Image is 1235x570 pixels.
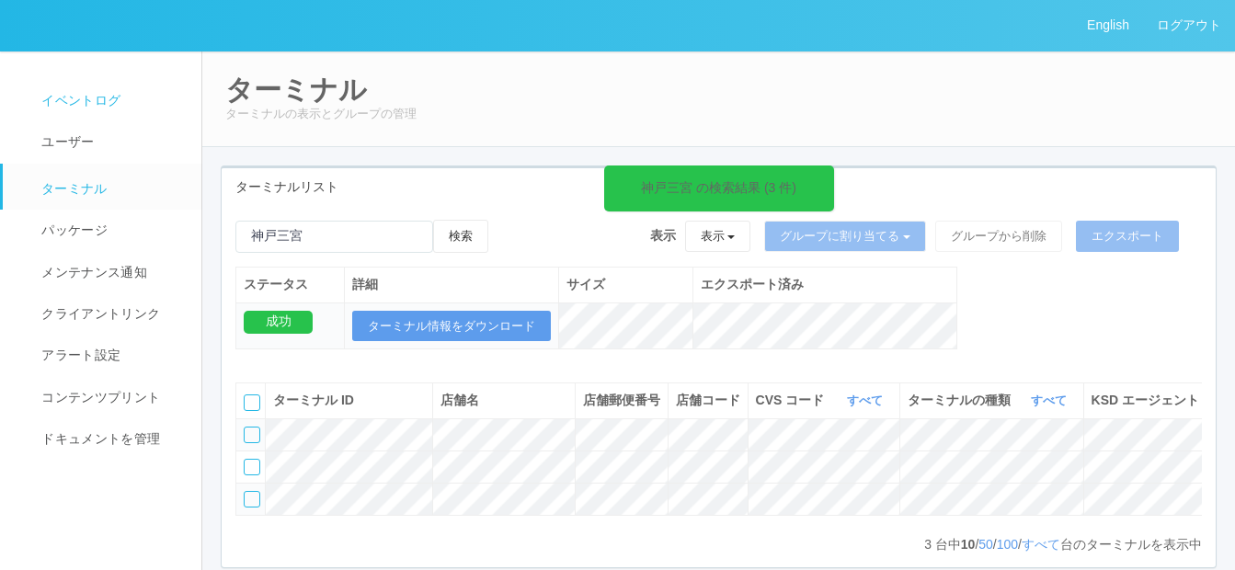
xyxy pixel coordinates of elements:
[3,210,218,251] a: パッケージ
[676,393,740,407] span: 店舗コード
[37,390,160,405] span: コンテンツプリント
[847,393,887,407] a: すべて
[3,80,218,121] a: イベントログ
[1026,392,1076,410] button: すべて
[842,392,892,410] button: すべて
[1031,393,1071,407] a: すべて
[650,226,676,245] span: 表示
[37,306,160,321] span: クライアントリンク
[924,535,1202,554] p: 台中 / / / 台のターミナルを表示中
[225,105,1212,123] p: ターミナルの表示とグループの管理
[3,418,218,460] a: ドキュメントを管理
[1076,221,1179,252] button: エクスポート
[352,275,551,294] div: 詳細
[37,265,147,279] span: メンテナンス通知
[3,121,218,163] a: ユーザー
[433,220,488,253] button: 検索
[924,537,935,552] span: 3
[1022,537,1060,552] a: すべて
[352,311,551,342] button: ターミナル情報をダウンロード
[37,431,160,446] span: ドキュメントを管理
[440,393,479,407] span: 店舗名
[37,134,94,149] span: ユーザー
[3,377,218,418] a: コンテンツプリント
[225,74,1212,105] h2: ターミナル
[37,93,120,108] span: イベントログ
[244,275,337,294] div: ステータス
[583,393,660,407] span: 店舗郵便番号
[685,221,751,252] button: 表示
[244,311,313,334] div: 成功
[701,275,949,294] div: エクスポート済み
[3,252,218,293] a: メンテナンス通知
[756,391,829,410] span: CVS コード
[3,164,218,210] a: ターミナル
[908,391,1015,410] span: ターミナルの種類
[3,335,218,376] a: アラート設定
[961,537,976,552] span: 10
[222,168,1216,206] div: ターミナルリスト
[273,391,425,410] div: ターミナル ID
[566,275,686,294] div: サイズ
[978,537,993,552] a: 50
[997,537,1018,552] a: 100
[764,221,926,252] button: グループに割り当てる
[37,181,108,196] span: ターミナル
[37,222,108,237] span: パッケージ
[3,293,218,335] a: クライアントリンク
[641,178,796,198] div: 神戸三宮 の検索結果 (3 件)
[37,348,120,362] span: アラート設定
[935,221,1062,252] button: グループから削除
